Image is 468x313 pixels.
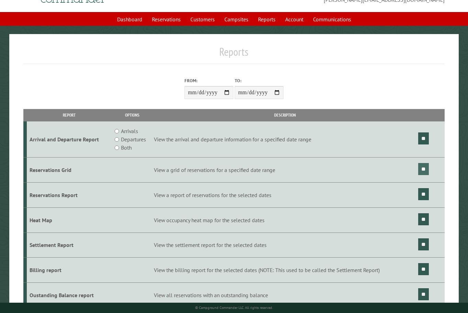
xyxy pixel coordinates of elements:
td: Oustanding Balance report [27,283,112,308]
a: Reports [254,13,280,26]
label: From: [185,77,233,84]
label: To: [235,77,283,84]
a: Dashboard [113,13,146,26]
a: Reservations [148,13,185,26]
label: Departures [121,135,146,143]
td: Arrival and Departure Report [27,121,112,158]
th: Options [112,109,153,121]
a: Communications [309,13,355,26]
td: Billing report [27,258,112,283]
td: View all reservations with an outstanding balance [153,283,417,308]
label: Both [121,143,132,152]
td: Heat Map [27,207,112,233]
td: View the billing report for the selected dates (NOTE: This used to be called the Settlement Report) [153,258,417,283]
td: View a grid of reservations for a specified date range [153,158,417,183]
label: Arrivals [121,127,138,135]
td: View the arrival and departure information for a specified date range [153,121,417,158]
a: Customers [186,13,219,26]
td: View occupancy heat map for the selected dates [153,207,417,233]
th: Report [27,109,112,121]
small: © Campground Commander LLC. All rights reserved. [195,305,273,310]
td: Settlement Report [27,233,112,258]
a: Account [281,13,308,26]
th: Description [153,109,417,121]
h1: Reports [23,45,445,64]
td: Reservations Grid [27,158,112,183]
a: Campsites [220,13,253,26]
td: View the settlement report for the selected dates [153,233,417,258]
td: Reservations Report [27,182,112,207]
td: View a report of reservations for the selected dates [153,182,417,207]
